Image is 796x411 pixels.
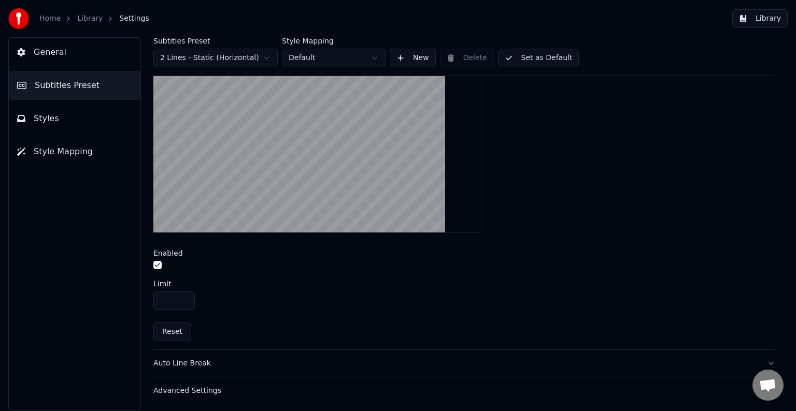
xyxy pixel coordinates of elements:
[153,358,759,369] div: Auto Line Break
[732,9,788,28] button: Library
[35,79,99,92] span: Subtitles Preset
[153,37,278,45] label: Subtitles Preset
[34,46,66,58] span: General
[282,37,386,45] label: Style Mapping
[9,104,140,133] button: Styles
[153,386,759,396] div: Advanced Settings
[153,249,183,257] label: Enabled
[498,49,579,67] button: Set as Default
[119,13,149,24] span: Settings
[153,280,172,287] label: Limit
[390,49,436,67] button: New
[153,46,775,350] div: Max Characters Per Line
[752,370,784,401] div: Open chat
[153,350,775,377] button: Auto Line Break
[39,13,149,24] nav: breadcrumb
[9,38,140,67] button: General
[77,13,103,24] a: Library
[153,377,775,404] button: Advanced Settings
[34,145,93,158] span: Style Mapping
[39,13,61,24] a: Home
[8,8,29,29] img: youka
[153,322,191,341] button: Reset
[9,71,140,100] button: Subtitles Preset
[9,137,140,166] button: Style Mapping
[34,112,59,125] span: Styles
